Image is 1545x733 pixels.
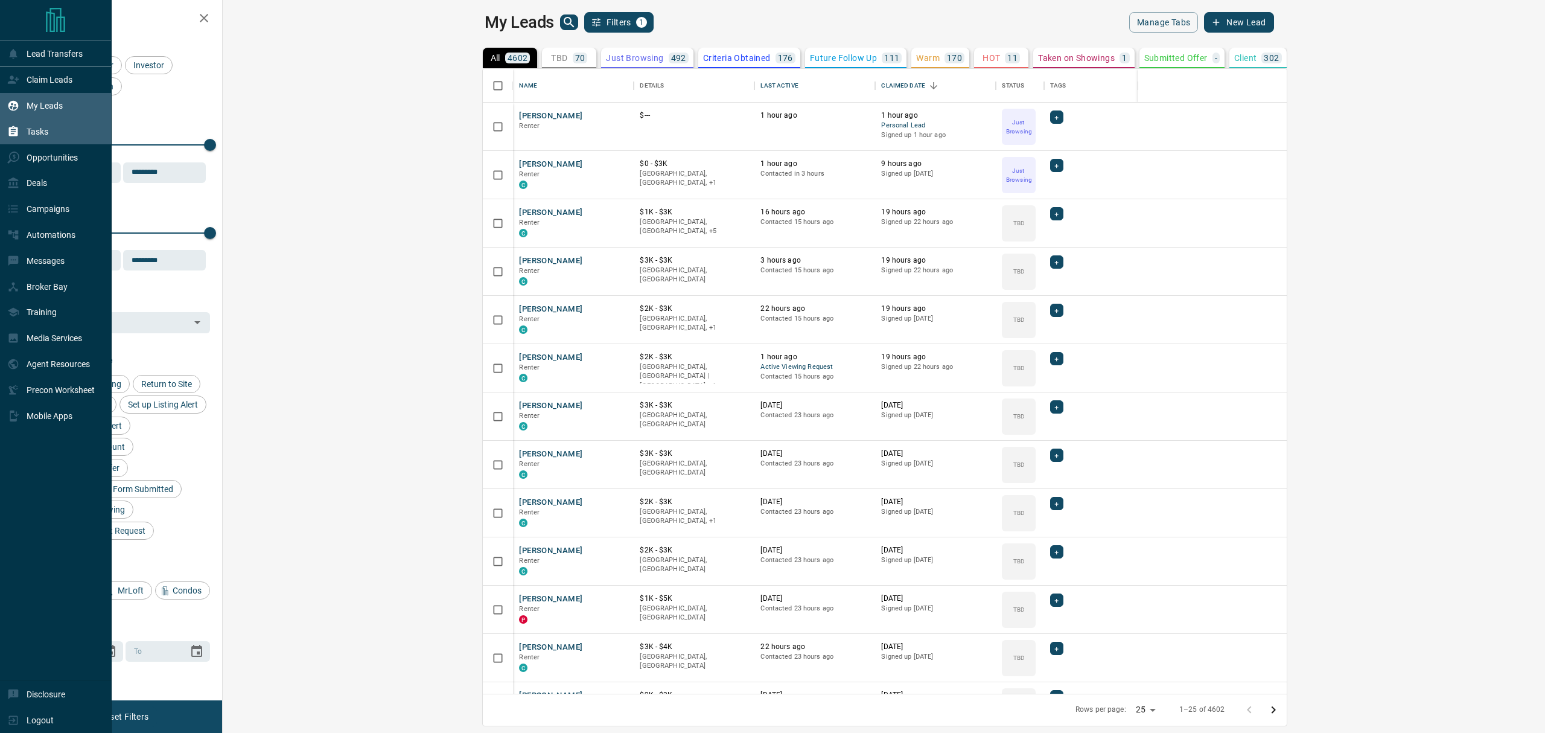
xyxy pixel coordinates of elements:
div: Last Active [754,69,875,103]
span: Renter [519,267,540,275]
p: 22 hours ago [760,642,869,652]
div: condos.ca [519,470,527,479]
p: Contacted 15 hours ago [760,372,869,382]
span: Renter [519,605,540,613]
span: + [1054,208,1059,220]
span: Investor [129,60,168,70]
p: [DATE] [760,690,869,700]
div: condos.ca [519,277,527,286]
span: + [1054,498,1059,510]
p: Toronto [640,507,748,526]
div: Name [519,69,537,103]
p: Client [1234,54,1257,62]
p: 70 [575,54,585,62]
p: [GEOGRAPHIC_DATA], [GEOGRAPHIC_DATA] [640,604,748,623]
p: TBD [1013,557,1025,566]
p: 302 [1264,54,1279,62]
span: Set up Listing Alert [124,400,202,409]
div: + [1050,159,1063,172]
p: Signed up 1 hour ago [881,130,990,140]
p: Future Follow Up [810,54,877,62]
span: Condos [168,586,206,595]
p: [GEOGRAPHIC_DATA], [GEOGRAPHIC_DATA] [640,555,748,574]
div: Status [1002,69,1024,103]
span: + [1054,304,1059,316]
span: 1 [637,18,646,27]
p: Contacted in 3 hours [760,169,869,179]
div: + [1050,449,1063,462]
div: Return to Site [133,375,200,393]
button: Manage Tabs [1129,12,1198,33]
p: 492 [671,54,686,62]
span: + [1054,111,1059,123]
div: property.ca [519,615,527,624]
button: Reset Filters [92,706,156,727]
p: [GEOGRAPHIC_DATA], [GEOGRAPHIC_DATA] [640,459,748,478]
p: [DATE] [881,449,990,459]
span: Renter [519,508,540,516]
p: TBD [1013,315,1025,324]
button: [PERSON_NAME] [519,400,582,412]
button: [PERSON_NAME] [519,497,582,508]
span: Renter [519,219,540,226]
span: Renter [519,460,540,468]
p: 170 [947,54,962,62]
p: Signed up [DATE] [881,169,990,179]
p: TBD [1013,508,1025,517]
button: [PERSON_NAME] [519,642,582,653]
p: $3K - $3K [640,400,748,411]
div: + [1050,255,1063,269]
p: $--- [640,110,748,121]
p: [DATE] [760,497,869,507]
p: 1 hour ago [881,110,990,121]
p: $2K - $3K [640,304,748,314]
p: [DATE] [881,545,990,555]
button: New Lead [1204,12,1273,33]
p: [DATE] [881,594,990,604]
p: $0 - $3K [640,159,748,169]
p: $2K - $3K [640,545,748,555]
p: Signed up [DATE] [881,604,990,613]
button: [PERSON_NAME] [519,159,582,170]
p: - [1215,54,1217,62]
span: Personal Lead [881,121,990,131]
p: [GEOGRAPHIC_DATA], [GEOGRAPHIC_DATA] [640,266,748,284]
p: TBD [1013,363,1025,373]
p: 111 [884,54,899,62]
span: + [1054,642,1059,655]
p: $3K - $3K [640,255,748,266]
p: $2K - $3K [640,690,748,700]
p: Contacted 23 hours ago [760,652,869,662]
span: + [1054,691,1059,703]
h2: Filters [39,12,210,27]
div: + [1050,110,1063,124]
p: Just Browsing [1003,166,1034,184]
span: Return to Site [137,379,196,389]
p: Contacted 23 hours ago [760,411,869,420]
div: Details [634,69,754,103]
p: Contacted 23 hours ago [760,459,869,469]
div: Name [513,69,634,103]
div: condos.ca [519,422,527,431]
div: condos.ca [519,519,527,527]
div: + [1050,497,1063,510]
p: [GEOGRAPHIC_DATA], [GEOGRAPHIC_DATA] [640,411,748,429]
p: 1 hour ago [760,159,869,169]
div: Claimed Date [881,69,925,103]
p: $2K - $3K [640,497,748,507]
div: + [1050,594,1063,607]
p: [DATE] [760,545,869,555]
button: [PERSON_NAME] [519,545,582,557]
button: Filters1 [584,12,654,33]
p: Just Browsing [606,54,663,62]
div: + [1050,690,1063,703]
p: Submitted Offer [1144,54,1208,62]
span: + [1054,594,1059,606]
button: [PERSON_NAME] [519,594,582,605]
p: Contacted 23 hours ago [760,555,869,565]
span: Renter [519,653,540,661]
p: Midtown | Central, Scarborough, West End, York Crosstown, Toronto [640,217,748,236]
p: [DATE] [760,594,869,604]
div: + [1050,352,1063,365]
h1: My Leads [485,13,554,32]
